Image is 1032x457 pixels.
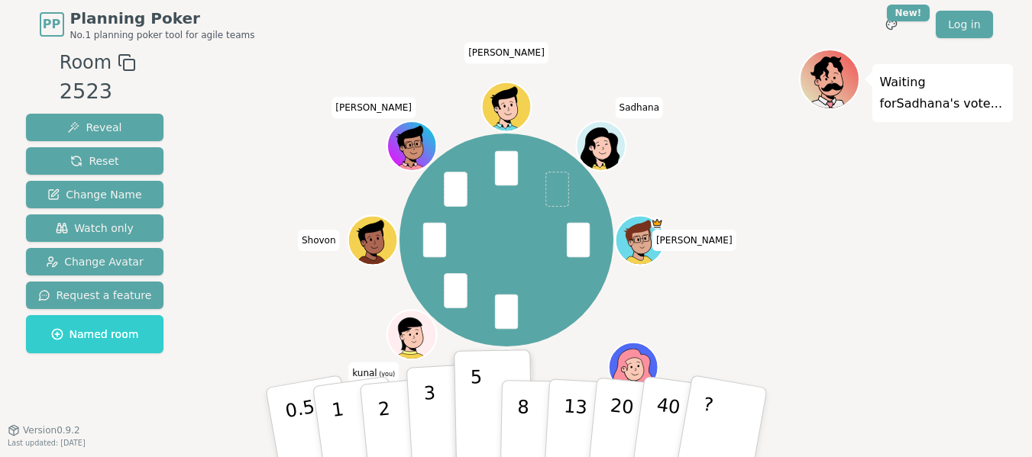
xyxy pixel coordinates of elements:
[26,114,164,141] button: Reveal
[878,11,905,38] button: New!
[47,187,141,202] span: Change Name
[936,11,992,38] a: Log in
[332,97,416,118] span: Click to change your name
[389,311,435,358] button: Click to change your avatar
[60,49,112,76] span: Room
[51,327,139,342] span: Named room
[70,8,255,29] span: Planning Poker
[616,97,664,118] span: Click to change your name
[8,439,86,447] span: Last updated: [DATE]
[46,254,144,269] span: Change Avatar
[348,362,399,383] span: Click to change your name
[887,5,930,21] div: New!
[26,315,164,353] button: Named room
[60,76,136,108] div: 2523
[298,230,340,251] span: Click to change your name
[26,282,164,309] button: Request a feature
[43,15,60,34] span: PP
[38,288,152,303] span: Request a feature
[651,217,663,229] span: spencer is the host
[40,8,255,41] a: PPPlanning PokerNo.1 planning poker tool for agile teams
[880,72,1005,114] p: Waiting for Sadhana 's vote...
[56,220,134,236] span: Watch only
[377,370,396,377] span: (you)
[8,424,80,436] button: Version0.9.2
[652,230,736,251] span: Click to change your name
[70,29,255,41] span: No.1 planning poker tool for agile teams
[26,181,164,208] button: Change Name
[70,153,118,169] span: Reset
[464,42,548,63] span: Click to change your name
[26,147,164,175] button: Reset
[23,424,80,436] span: Version 0.9.2
[67,120,121,135] span: Reveal
[26,248,164,275] button: Change Avatar
[26,214,164,242] button: Watch only
[470,366,483,449] p: 5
